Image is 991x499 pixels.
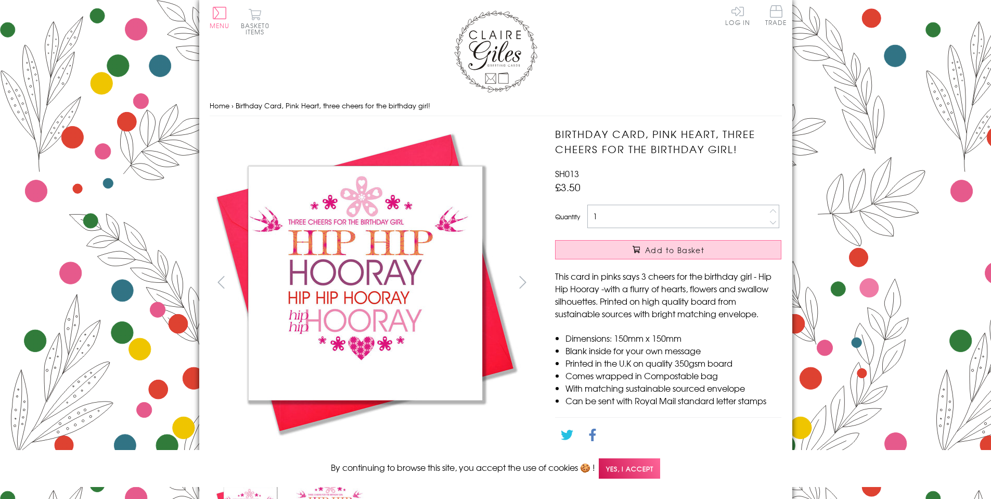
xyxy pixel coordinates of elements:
span: Add to Basket [645,245,704,255]
span: £3.50 [555,180,581,194]
span: Menu [210,21,230,30]
span: 0 items [246,21,269,36]
button: Menu [210,7,230,29]
button: Basket0 items [241,8,269,35]
img: Birthday Card, Pink Heart, three cheers for the birthday girl! [210,127,522,439]
span: › [231,101,234,110]
button: Add to Basket [555,240,781,259]
li: Blank inside for your own message [565,344,781,357]
span: Birthday Card, Pink Heart, three cheers for the birthday girl! [236,101,430,110]
li: Printed in the U.K on quality 350gsm board [565,357,781,369]
p: This card in pinks says 3 cheers for the birthday girl - Hip Hip Hooray -with a flurry of hearts,... [555,270,781,320]
a: Log In [725,5,750,26]
button: prev [210,270,233,294]
li: Can be sent with Royal Mail standard letter stamps [565,394,781,407]
a: Home [210,101,229,110]
span: Trade [765,5,787,26]
img: Claire Giles Greetings Cards [454,10,537,93]
span: Yes, I accept [599,458,660,479]
nav: breadcrumbs [210,95,782,117]
span: SH013 [555,167,579,180]
li: Comes wrapped in Compostable bag [565,369,781,382]
h1: Birthday Card, Pink Heart, three cheers for the birthday girl! [555,127,781,157]
li: Dimensions: 150mm x 150mm [565,332,781,344]
a: Trade [765,5,787,28]
li: With matching sustainable sourced envelope [565,382,781,394]
button: next [511,270,534,294]
label: Quantity [555,212,580,221]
